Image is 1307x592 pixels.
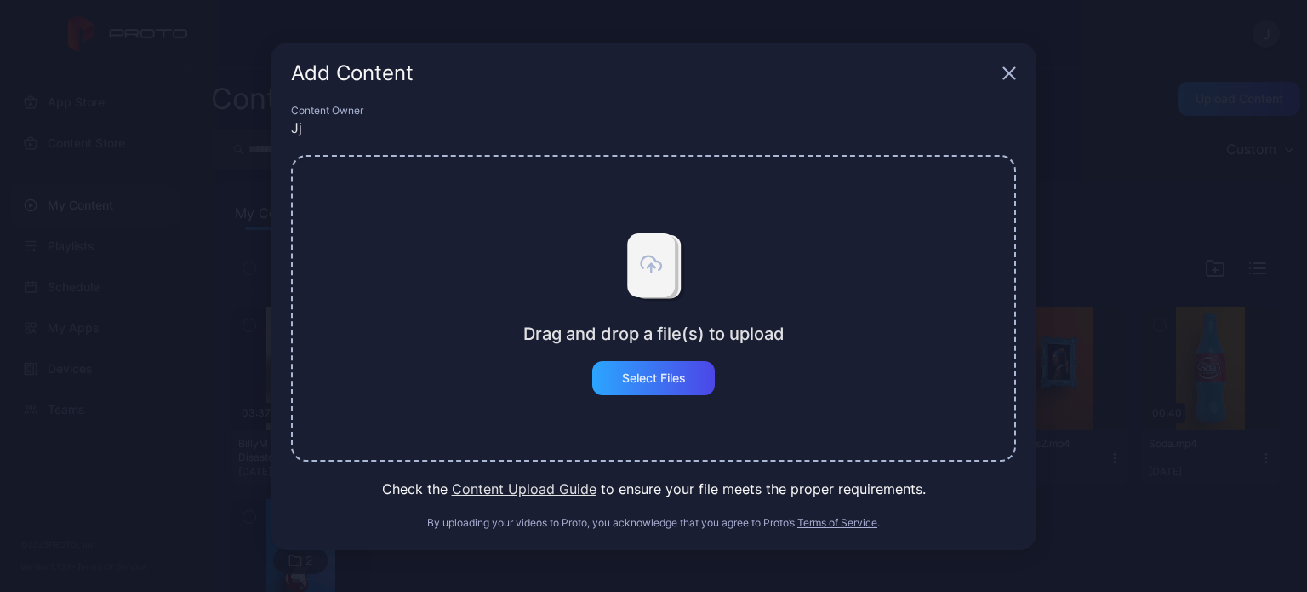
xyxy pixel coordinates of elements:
div: By uploading your videos to Proto, you acknowledge that you agree to Proto’s . [291,516,1016,530]
div: Jj [291,118,1016,138]
button: Terms of Service [797,516,877,530]
div: Check the to ensure your file meets the proper requirements. [291,479,1016,499]
button: Select Files [592,361,715,395]
div: Add Content [291,63,996,83]
div: Drag and drop a file(s) to upload [523,324,785,344]
div: Select Files [622,371,686,385]
div: Content Owner [291,104,1016,118]
button: Content Upload Guide [452,479,596,499]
